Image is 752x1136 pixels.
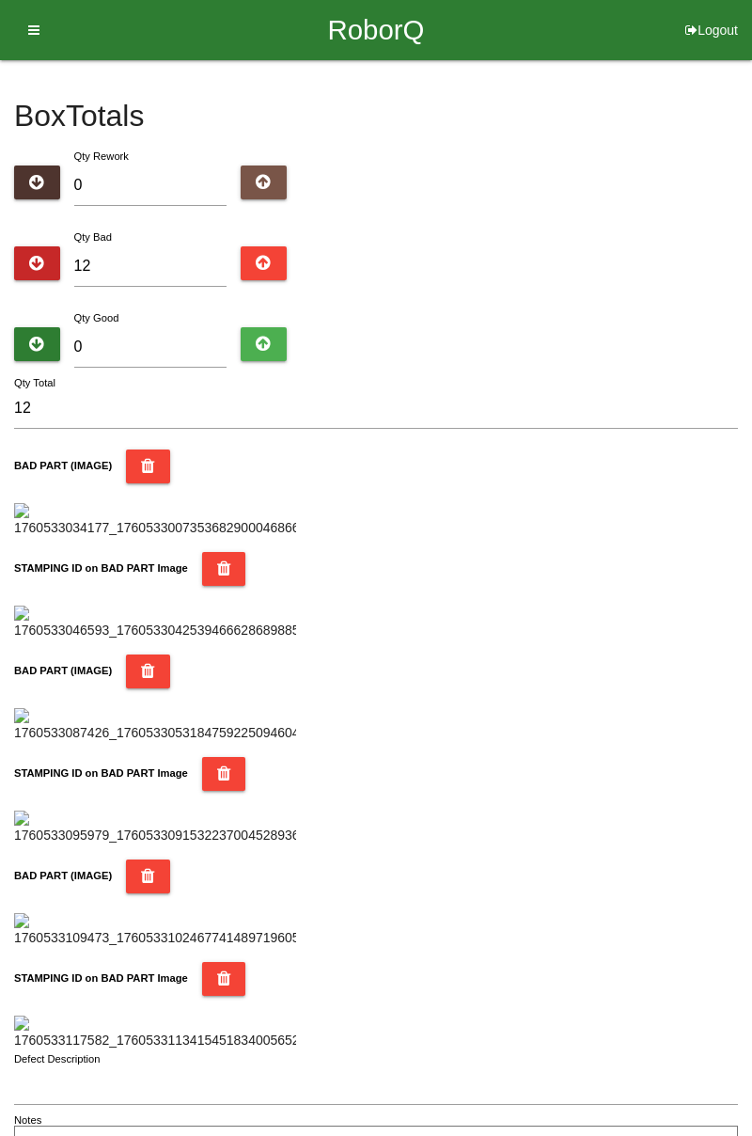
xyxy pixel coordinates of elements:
[14,767,188,779] b: STAMPING ID on BAD PART Image
[202,757,246,791] button: STAMPING ID on BAD PART Image
[74,150,129,162] label: Qty Rework
[14,562,188,574] b: STAMPING ID on BAD PART Image
[74,231,112,243] label: Qty Bad
[126,860,170,893] button: BAD PART (IMAGE)
[202,962,246,996] button: STAMPING ID on BAD PART Image
[14,1051,101,1067] label: Defect Description
[14,913,296,948] img: 1760533109473_17605331024677414897196055874425.jpg
[14,375,55,391] label: Qty Total
[14,100,738,133] h4: Box Totals
[14,606,296,640] img: 1760533046593_17605330425394666286898850029072.jpg
[14,811,296,845] img: 1760533095979_17605330915322370045289360832206.jpg
[14,503,296,538] img: 1760533034177_1760533007353682900046866541566.jpg
[202,552,246,586] button: STAMPING ID on BAD PART Image
[14,665,112,676] b: BAD PART (IMAGE)
[14,1016,296,1050] img: 1760533117582_17605331134154518340056522664548.jpg
[14,708,296,743] img: 1760533087426_17605330531847592250946046278436.jpg
[74,312,119,323] label: Qty Good
[126,450,170,483] button: BAD PART (IMAGE)
[14,460,112,471] b: BAD PART (IMAGE)
[126,655,170,688] button: BAD PART (IMAGE)
[14,972,188,984] b: STAMPING ID on BAD PART Image
[14,1112,41,1128] label: Notes
[14,870,112,881] b: BAD PART (IMAGE)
